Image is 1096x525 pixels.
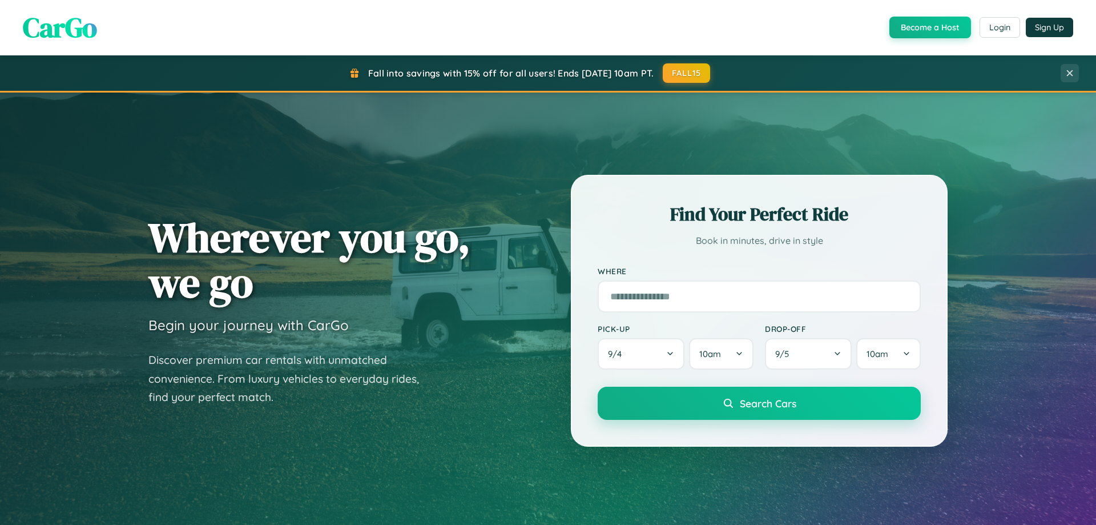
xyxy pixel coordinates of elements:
[598,266,921,276] label: Where
[608,348,627,359] span: 9 / 4
[689,338,753,370] button: 10am
[23,9,97,46] span: CarGo
[889,17,971,38] button: Become a Host
[663,63,711,83] button: FALL15
[148,316,349,334] h3: Begin your journey with CarGo
[980,17,1020,38] button: Login
[598,202,921,227] h2: Find Your Perfect Ride
[148,351,434,407] p: Discover premium car rentals with unmatched convenience. From luxury vehicles to everyday rides, ...
[765,338,852,370] button: 9/5
[867,348,888,359] span: 10am
[598,387,921,420] button: Search Cars
[368,67,654,79] span: Fall into savings with 15% off for all users! Ends [DATE] 10am PT.
[598,338,684,370] button: 9/4
[598,233,921,249] p: Book in minutes, drive in style
[598,324,753,334] label: Pick-up
[740,397,796,410] span: Search Cars
[148,215,470,305] h1: Wherever you go, we go
[1026,18,1073,37] button: Sign Up
[856,338,921,370] button: 10am
[699,348,721,359] span: 10am
[765,324,921,334] label: Drop-off
[775,348,795,359] span: 9 / 5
